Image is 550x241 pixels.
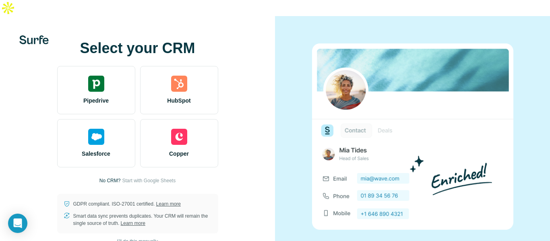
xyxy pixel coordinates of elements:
[171,129,187,145] img: copper's logo
[121,220,145,226] a: Learn more
[82,150,110,158] span: Salesforce
[167,97,190,105] span: HubSpot
[99,177,121,184] p: No CRM?
[171,76,187,92] img: hubspot's logo
[156,201,181,207] a: Learn more
[122,177,176,184] button: Start with Google Sheets
[57,40,218,56] h1: Select your CRM
[88,76,104,92] img: pipedrive's logo
[8,214,27,233] div: Open Intercom Messenger
[312,43,513,230] img: none image
[169,150,189,158] span: Copper
[19,35,49,44] img: Surfe's logo
[83,97,109,105] span: Pipedrive
[88,129,104,145] img: salesforce's logo
[73,212,212,227] p: Smart data sync prevents duplicates. Your CRM will remain the single source of truth.
[73,200,181,208] p: GDPR compliant. ISO-27001 certified.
